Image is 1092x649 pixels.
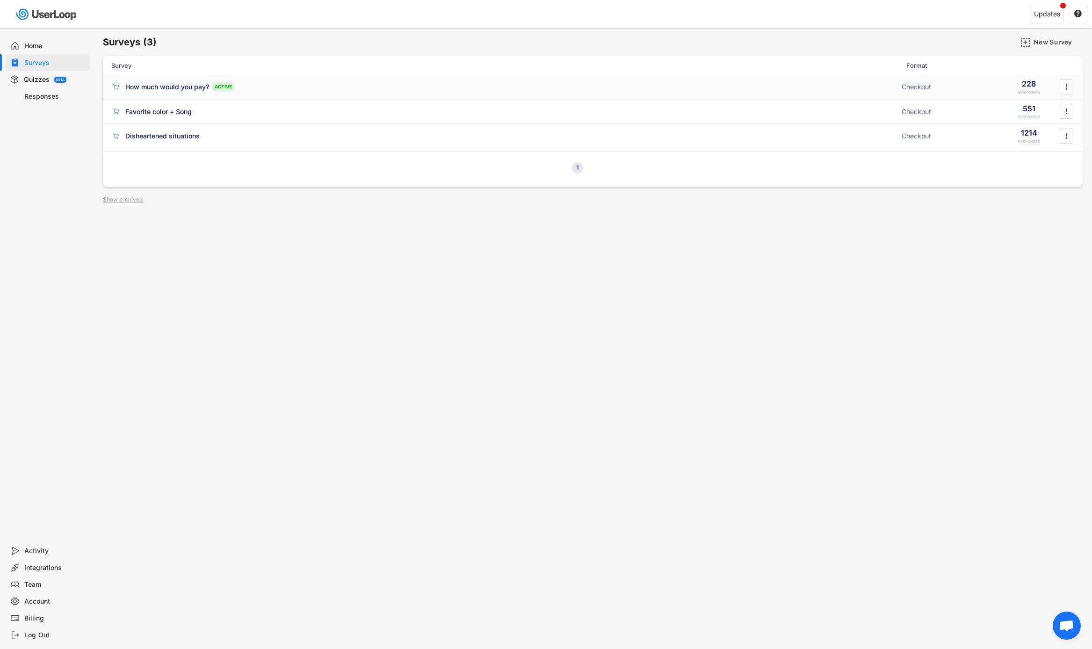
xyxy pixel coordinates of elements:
[24,563,86,572] div: Integrations
[24,597,86,606] div: Account
[56,78,65,81] div: BETA
[1022,79,1036,89] div: 228
[103,36,157,49] h6: Surveys (3)
[1053,612,1081,640] div: Open chat
[902,107,995,116] div: Checkout
[24,580,86,589] div: Team
[1021,128,1037,138] div: 1214
[125,107,192,116] div: Favorite color + Song
[1020,37,1030,47] img: AddMajor.svg
[1018,115,1040,120] div: RESPONSES
[1062,129,1071,143] button: 
[902,131,995,141] div: Checkout
[1065,107,1067,116] text: 
[1074,10,1082,18] button: 
[1018,139,1040,144] div: RESPONSES
[14,5,80,24] img: userloop-logo-01.svg
[1018,90,1040,95] div: RESPONSES
[24,631,86,640] div: Log Out
[572,165,583,171] div: 1
[111,61,901,70] div: Survey
[1074,9,1082,18] text: 
[125,131,200,141] div: Disheartened situations
[1034,38,1080,46] div: New Survey
[902,82,995,92] div: Checkout
[24,614,86,623] div: Billing
[1065,82,1067,92] text: 
[1065,131,1067,141] text: 
[125,82,209,92] div: How much would you pay?
[211,82,235,92] div: ACTIVE
[24,75,50,84] div: Quizzes
[24,58,86,67] div: Surveys
[1062,80,1071,94] button: 
[1034,11,1060,17] div: Updates
[103,197,143,202] div: Show archived
[24,42,86,50] div: Home
[906,61,1000,70] div: Format
[24,92,86,101] div: Responses
[1062,104,1071,118] button: 
[24,547,86,555] div: Activity
[1023,103,1035,114] div: 551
